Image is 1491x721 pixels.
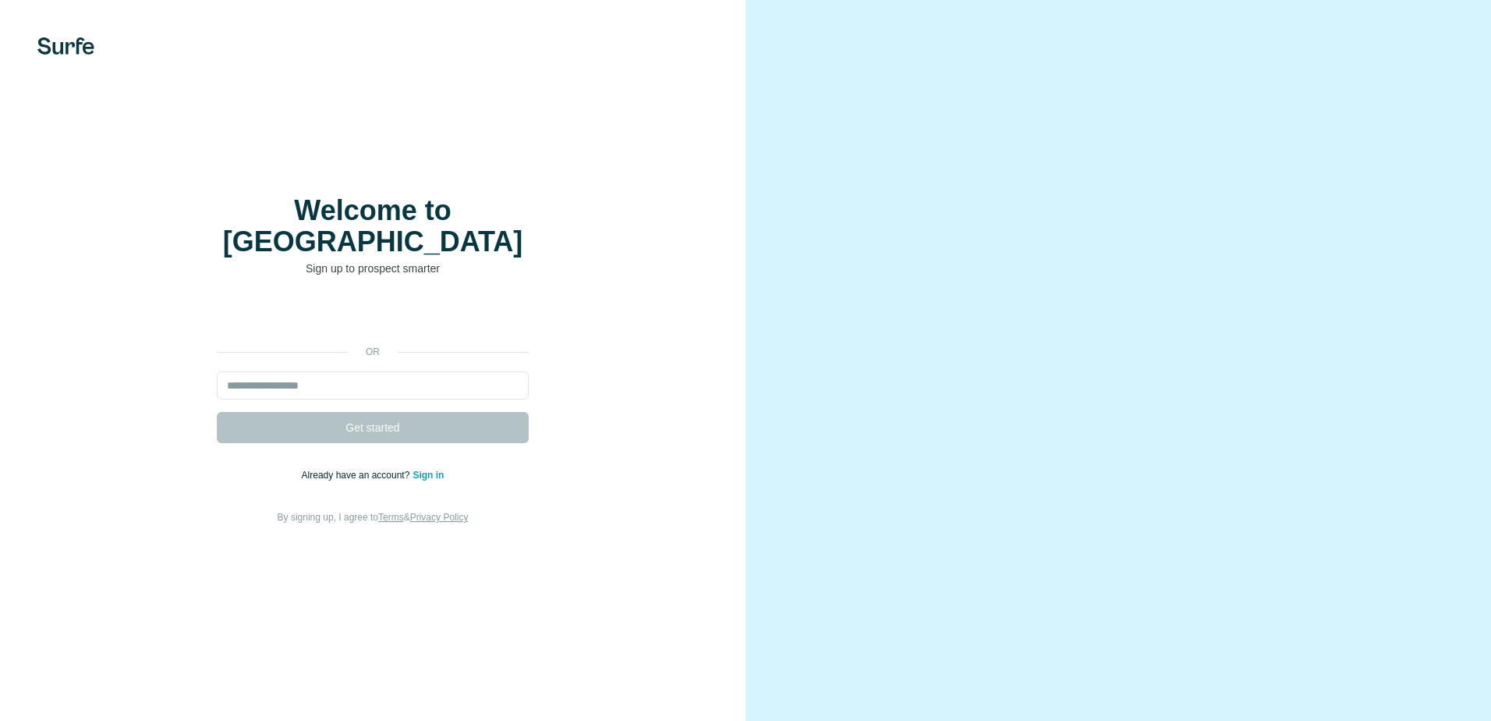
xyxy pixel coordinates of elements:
[209,300,537,334] iframe: Sign in with Google Button
[1170,16,1475,297] iframe: Sign in with Google Dialog
[217,195,529,257] h1: Welcome to [GEOGRAPHIC_DATA]
[217,261,529,276] p: Sign up to prospect smarter
[413,470,444,481] a: Sign in
[348,345,398,359] p: or
[37,37,94,55] img: Surfe's logo
[378,512,404,523] a: Terms
[278,512,469,523] span: By signing up, I agree to &
[302,470,413,481] span: Already have an account?
[410,512,469,523] a: Privacy Policy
